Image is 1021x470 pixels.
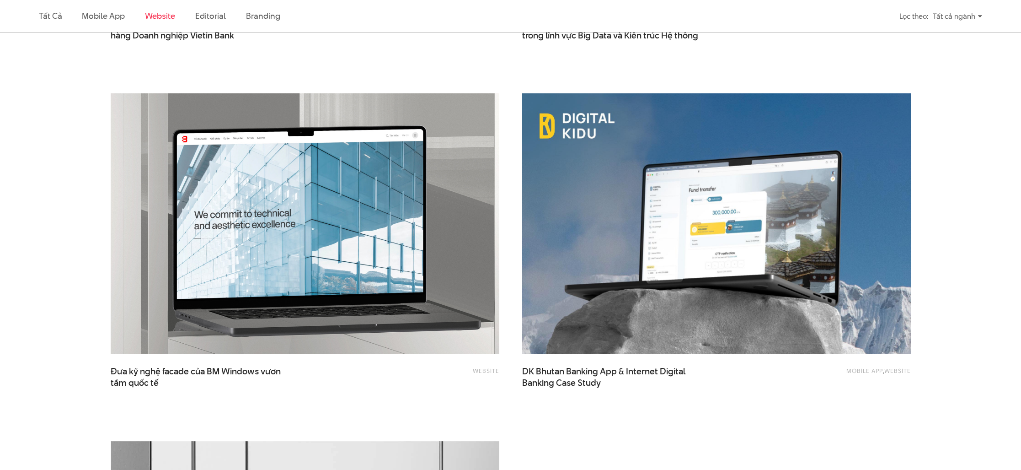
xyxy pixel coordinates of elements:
a: Mobile app [846,367,883,375]
span: Đưa kỹ nghệ facade của BM Windows vươn [111,366,294,389]
span: Banking Case Study [522,377,601,389]
span: DK Bhutan Banking App & Internet Digital [522,366,705,389]
a: Mobile app [82,10,124,22]
a: Branding [246,10,280,22]
div: Tất cả ngành [933,8,982,24]
img: DK-Bhutan [522,93,911,354]
a: Website [145,10,175,22]
a: DK Bhutan Banking App & Internet DigitalBanking Case Study [522,366,705,389]
a: Website [473,367,499,375]
span: hàng Doanh nghiệp Vietin Bank [111,30,234,42]
a: Đưa kỹ nghệ facade của BM Windows vươntầm quốc tế [111,366,294,389]
img: BMWindows [91,81,519,367]
a: Editorial [195,10,226,22]
a: Website [884,367,911,375]
span: trong lĩnh vực Big Data và Kiến trúc Hệ thống [522,30,698,42]
div: , [755,366,911,384]
div: Lọc theo: [899,8,928,24]
span: tầm quốc tế [111,377,159,389]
